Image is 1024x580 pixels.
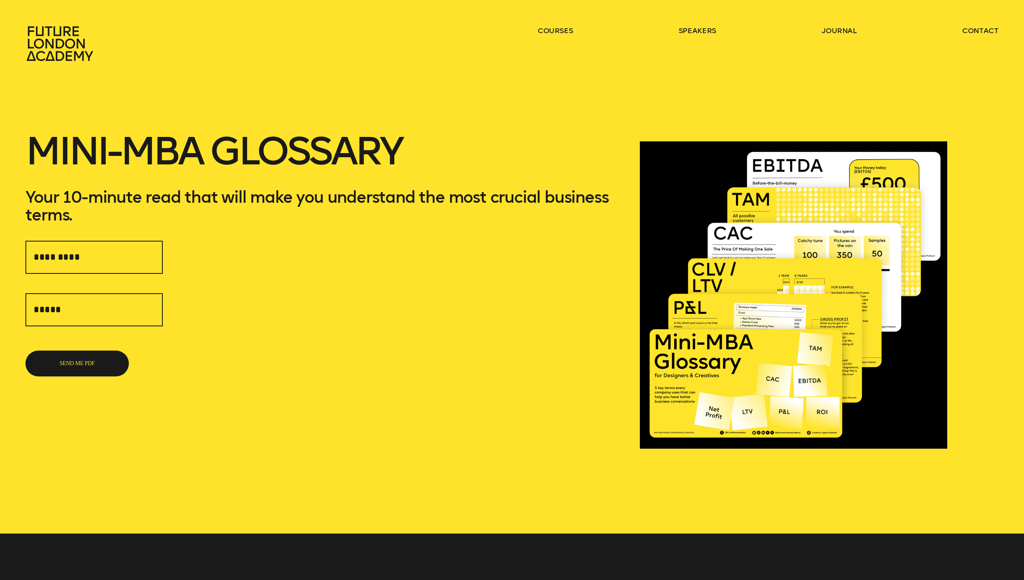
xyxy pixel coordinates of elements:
a: contact [962,26,999,36]
p: Your 10-minute read that will make you understand the most crucial business terms. [25,188,614,224]
a: speakers [679,26,716,36]
a: courses [538,26,573,36]
h1: Mini-MBA Glossary [25,113,614,188]
a: journal [822,26,857,36]
button: SEND ME PDF [25,351,129,376]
